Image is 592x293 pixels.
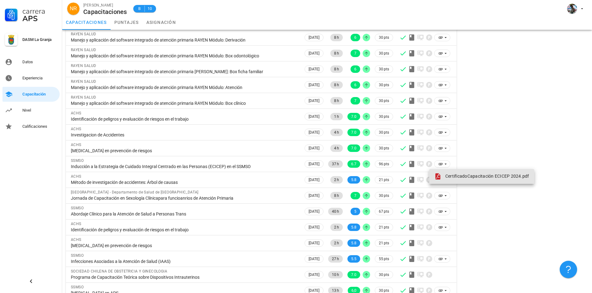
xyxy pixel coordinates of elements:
[379,177,389,183] span: 21 pts
[351,255,356,263] span: 5.5
[71,32,96,36] span: RAYEN SALUD
[71,243,298,248] div: [MEDICAL_DATA] en prevención de riesgos
[22,108,57,113] div: Nivel
[379,224,389,230] span: 21 pts
[71,127,81,131] span: ACHS
[71,253,84,258] span: SSMSO
[379,240,389,246] span: 21 pts
[309,208,319,215] span: [DATE]
[309,129,319,136] span: [DATE]
[22,37,57,42] div: DASM La Granja
[71,174,81,179] span: ACHS
[334,113,339,120] span: 1 h
[351,224,356,231] span: 5.8
[309,97,319,104] span: [DATE]
[71,190,199,194] span: [GEOGRAPHIC_DATA] - Departamento de Salud de [GEOGRAPHIC_DATA]
[111,15,143,30] a: puntajes
[22,15,57,22] div: APS
[334,34,339,41] span: 8 h
[332,271,339,278] span: 10 h
[379,82,389,88] span: 30 pts
[71,111,81,115] span: ACHS
[71,259,298,264] div: Infecciones Asociadas a la Atención de Salud (IAAS)
[379,66,389,72] span: 30 pts
[379,113,389,120] span: 30 pts
[309,255,319,262] span: [DATE]
[379,256,389,262] span: 55 pts
[71,143,81,147] span: ACHS
[332,255,339,263] span: 27 h
[334,239,339,247] span: 2 h
[71,222,81,226] span: ACHS
[143,15,180,30] a: asignación
[309,113,319,120] span: [DATE]
[334,176,339,184] span: 2 h
[354,50,356,57] span: 7
[71,48,96,52] span: RAYEN SALUD
[147,6,152,12] span: 10
[379,161,389,167] span: 96 pts
[2,119,60,134] a: Calificaciones
[379,193,389,199] span: 30 pts
[71,79,96,84] span: RAYEN SALUD
[332,160,339,168] span: 37 h
[2,103,60,118] a: Nivel
[71,100,298,106] div: Manejo y aplicación del software integrado de atención primaria RAYEN Módulo: Box clínico
[71,206,84,210] span: SSMSO
[567,4,577,14] div: avatar
[71,85,298,90] div: Manejo y aplicación del software integrado de atención primaria RAYEN Módulo: Atención
[354,81,356,89] span: 6
[71,274,298,280] div: Programa de Capacitación Teórica sobre Dispositivos Intrauterinos
[379,272,389,278] span: 30 pts
[334,81,339,89] span: 8 h
[71,180,298,185] div: Método de investigación de accidentes: Árbol de causas
[70,2,77,15] span: NR
[71,116,298,122] div: Identificación de peligros y evaluación de riesgos en el trabajo
[445,174,529,179] span: CertificadoCapacitación ECICEP 2024.pdf
[67,2,80,15] div: avatar
[334,144,339,152] span: 4 h
[22,7,57,15] div: Carrera
[22,60,57,64] div: Datos
[22,92,57,97] div: Capacitación
[351,144,356,152] span: 7.0
[309,224,319,231] span: [DATE]
[71,148,298,153] div: [MEDICAL_DATA] en prevención de riesgos
[22,76,57,81] div: Experiencia
[334,224,339,231] span: 2 h
[71,211,298,217] div: Abordaje Clínico para la Atención de Salud a Personas Trans
[351,129,356,136] span: 7.0
[379,129,389,135] span: 30 pts
[71,95,96,100] span: RAYEN SALUD
[379,145,389,151] span: 30 pts
[309,176,319,183] span: [DATE]
[351,176,356,184] span: 5.8
[354,34,356,41] span: 6
[379,98,389,104] span: 30 pts
[309,161,319,167] span: [DATE]
[351,239,356,247] span: 5.8
[354,208,356,215] span: 5
[71,285,84,289] span: SSMSO
[83,8,127,15] div: Capacitaciones
[62,15,111,30] a: capacitaciones
[354,192,356,199] span: 7
[351,160,356,168] span: 6.7
[354,97,356,104] span: 7
[2,87,60,102] a: Capacitación
[22,124,57,129] div: Calificaciones
[309,66,319,73] span: [DATE]
[71,158,84,163] span: SSMSO
[71,53,298,59] div: Manejo y aplicación del software integrado de atención primaria RAYEN Módulo: Box odontológico
[71,64,96,68] span: RAYEN SALUD
[71,238,81,242] span: ACHS
[71,164,298,169] div: Inducción a la Estrategia de Cuidado Integral Centrado en las Personas (ECICEP) en el SSMSO
[71,69,298,74] div: Manejo y aplicación del software integrado de atención primaria [PERSON_NAME]: Box ficha familiar
[71,269,167,273] span: SOCIEDAD CHILENA DE OBSTETRICIA Y GINECOLOGIA
[309,145,319,152] span: [DATE]
[332,208,339,215] span: 40 h
[71,227,298,233] div: Identificación de peligros y evaluación de riesgos en el trabajo
[351,113,356,120] span: 7.0
[334,129,339,136] span: 4 h
[137,6,142,12] span: B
